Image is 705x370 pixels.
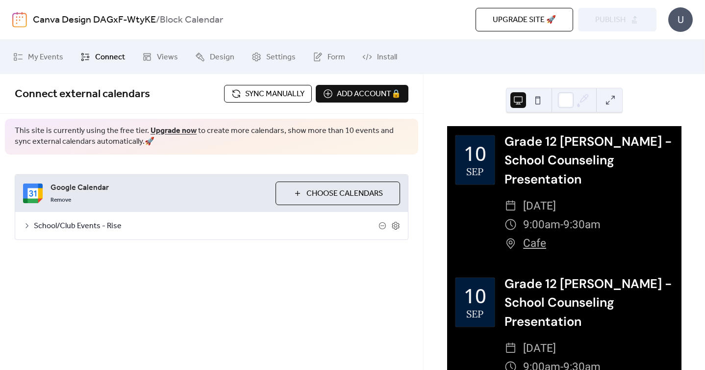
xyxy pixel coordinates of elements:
b: Block Calendar [160,11,223,29]
div: ​ [504,234,517,253]
span: Design [210,52,234,63]
span: Settings [266,52,296,63]
span: 9:00am [523,215,560,234]
span: Install [377,52,397,63]
span: 9:30am [563,215,601,234]
span: [DATE] [523,339,556,358]
img: google [23,184,43,203]
button: Choose Calendars [276,182,400,205]
span: Upgrade site 🚀 [493,14,556,26]
div: ​ [504,215,517,234]
span: School/Club Events - Rise [34,220,378,232]
span: [DATE] [523,197,556,215]
div: U [668,7,693,32]
button: Upgrade site 🚀 [476,8,573,31]
a: My Events [6,44,71,70]
span: Form [327,52,345,63]
span: Connect external calendars [15,83,150,105]
div: 10 [464,144,486,163]
a: Canva Design DAGxF-WtyKE [33,11,156,29]
span: Google Calendar [50,182,268,194]
a: Cafe [523,234,546,253]
img: logo [12,12,27,27]
span: Sync manually [245,88,304,100]
a: Views [135,44,185,70]
div: Grade 12 [PERSON_NAME] - School Counseling Presentation [504,275,673,331]
b: / [156,11,160,29]
div: ​ [504,339,517,358]
a: Install [355,44,404,70]
a: Upgrade now [151,123,197,138]
span: Remove [50,196,71,204]
span: Choose Calendars [306,188,383,200]
div: Sep [466,309,483,319]
a: Design [188,44,242,70]
span: Connect [95,52,125,63]
span: This site is currently using the free tier. to create more calendars, show more than 10 events an... [15,126,408,148]
a: Form [305,44,352,70]
span: My Events [28,52,63,63]
span: Views [157,52,178,63]
div: 10 [464,286,486,306]
div: ​ [504,197,517,215]
div: Sep [466,167,483,177]
a: Connect [73,44,132,70]
div: Grade 12 [PERSON_NAME] - School Counseling Presentation [504,132,673,189]
span: - [560,215,563,234]
button: Sync manually [224,85,312,103]
a: Settings [244,44,303,70]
